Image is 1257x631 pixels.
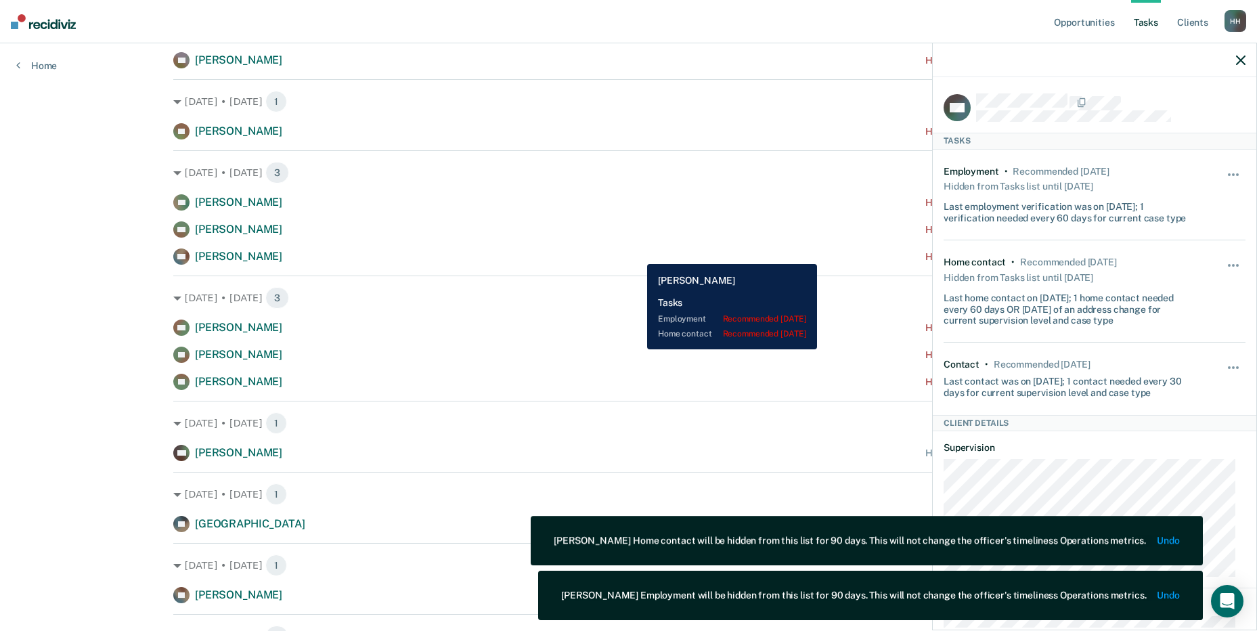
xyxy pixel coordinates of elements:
span: [PERSON_NAME] [195,321,282,334]
span: 1 [265,483,287,505]
span: [PERSON_NAME] [195,125,282,137]
div: Employment [944,166,999,177]
span: 1 [265,412,287,434]
span: [PERSON_NAME] [195,375,282,388]
div: [DATE] • [DATE] [173,554,1084,576]
div: Home contact recommended [DATE] [925,322,1084,334]
div: [PERSON_NAME] Home contact will be hidden from this list for 90 days. This will not change the of... [554,535,1146,546]
div: Open Intercom Messenger [1211,585,1243,617]
div: Hidden from Tasks list until [DATE] [944,268,1093,287]
div: H H [1225,10,1246,32]
div: Contact [944,359,979,370]
div: Home contact recommended [DATE] [925,126,1084,137]
span: [PERSON_NAME] [195,250,282,263]
span: 1 [265,91,287,112]
div: [DATE] • [DATE] [173,91,1084,112]
span: 3 [265,287,289,309]
button: Undo [1157,535,1180,546]
span: [PERSON_NAME] [195,588,282,601]
div: • [985,359,988,370]
span: 3 [265,162,289,183]
span: [PERSON_NAME] [195,196,282,209]
div: Hidden from Tasks list until [DATE] [944,177,1093,196]
div: [DATE] • [DATE] [173,162,1084,183]
div: Home contact recommended [DATE] [925,349,1084,361]
div: Home contact recommended [DATE] [925,197,1084,209]
div: Tasks [933,133,1256,149]
div: Recommended 5 days ago [1013,166,1109,177]
div: [DATE] • [DATE] [173,412,1084,434]
span: [PERSON_NAME] [195,348,282,361]
span: [PERSON_NAME] [195,53,282,66]
div: Home contact recommended [DATE] [925,251,1084,263]
div: Recommended in 7 days [994,359,1090,370]
dt: Supervision [944,442,1245,454]
span: [GEOGRAPHIC_DATA] [195,517,305,530]
div: • [1005,166,1008,177]
span: 1 [265,554,287,576]
span: [PERSON_NAME] [195,223,282,236]
div: Recommended 4 days ago [1020,257,1116,268]
div: Client Details [933,415,1256,431]
a: Home [16,60,57,72]
div: Home contact recommended [DATE] [925,448,1084,459]
div: Home contact [944,257,1006,268]
div: [PERSON_NAME] Employment will be hidden from this list for 90 days. This will not change the offi... [561,590,1146,601]
div: [DATE] • [DATE] [173,287,1084,309]
div: Last home contact on [DATE]; 1 home contact needed every 60 days OR [DATE] of an address change f... [944,287,1195,326]
div: • [1011,257,1015,268]
div: Last contact was on [DATE]; 1 contact needed every 30 days for current supervision level and case... [944,370,1195,399]
div: Home contact recommended [DATE] [925,55,1084,66]
div: [DATE] • [DATE] [173,483,1084,505]
div: Home contact recommended [DATE] [925,224,1084,236]
button: Undo [1157,590,1180,601]
span: [PERSON_NAME] [195,446,282,459]
div: Home contact recommended [DATE] [925,376,1084,388]
div: Last employment verification was on [DATE]; 1 verification needed every 60 days for current case ... [944,196,1195,224]
img: Recidiviz [11,14,76,29]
